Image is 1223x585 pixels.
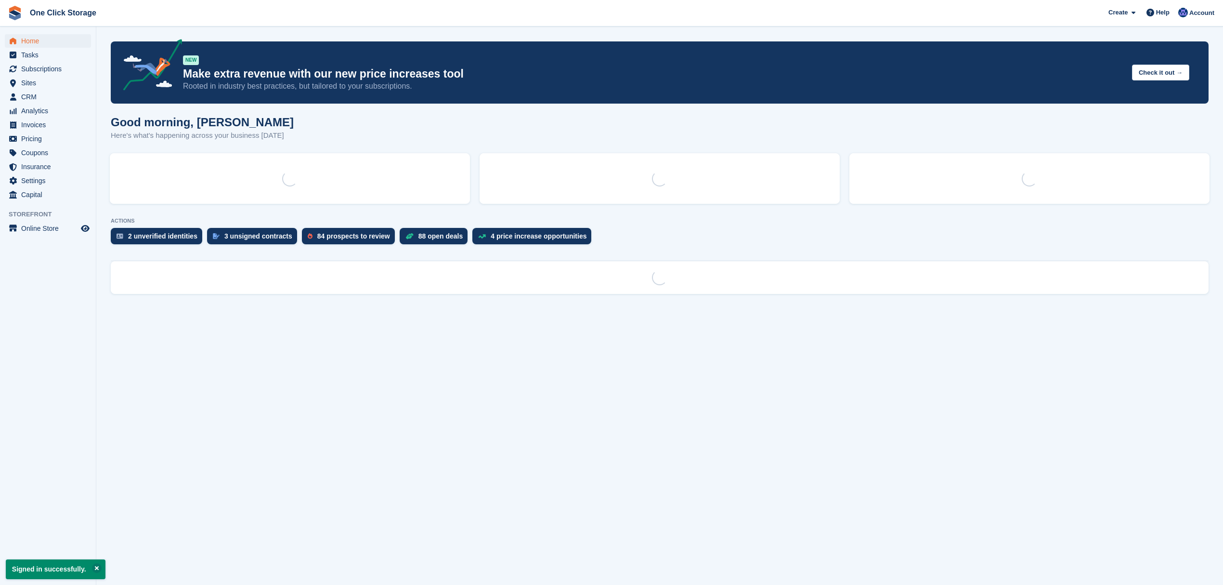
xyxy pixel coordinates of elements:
span: Storefront [9,210,96,219]
img: contract_signature_icon-13c848040528278c33f63329250d36e43548de30e8caae1d1a13099fd9432cc5.svg [213,233,220,239]
img: price-adjustments-announcement-icon-8257ccfd72463d97f412b2fc003d46551f7dbcb40ab6d574587a9cd5c0d94... [115,39,182,94]
a: menu [5,188,91,201]
a: menu [5,104,91,118]
span: Home [21,34,79,48]
p: Rooted in industry best practices, but tailored to your subscriptions. [183,81,1124,92]
a: menu [5,76,91,90]
button: Check it out → [1132,65,1189,80]
span: Subscriptions [21,62,79,76]
a: One Click Storage [26,5,100,21]
h1: Good morning, [PERSON_NAME] [111,116,294,129]
a: menu [5,118,91,132]
p: Make extra revenue with our new price increases tool [183,67,1124,81]
img: price_increase_opportunities-93ffe204e8149a01c8c9dc8f82e8f89637d9d84a8eef4429ea346261dce0b2c0.svg [478,234,486,239]
img: Thomas [1178,8,1188,17]
a: menu [5,48,91,62]
div: 84 prospects to review [317,232,390,240]
div: NEW [183,55,199,65]
img: deal-1b604bf984904fb50ccaf53a9ad4b4a5d6e5aea283cecdc64d6e3604feb123c2.svg [405,233,414,239]
span: Tasks [21,48,79,62]
p: Signed in successfully. [6,559,105,579]
a: 84 prospects to review [302,228,400,249]
img: prospect-51fa495bee0391a8d652442698ab0144808aea92771e9ea1ae160a38d050c398.svg [308,233,312,239]
div: 2 unverified identities [128,232,197,240]
a: menu [5,34,91,48]
a: 4 price increase opportunities [472,228,596,249]
span: Analytics [21,104,79,118]
span: Coupons [21,146,79,160]
div: 88 open deals [418,232,463,240]
span: Settings [21,174,79,187]
a: menu [5,62,91,76]
a: 2 unverified identities [111,228,207,249]
div: 3 unsigned contracts [224,232,292,240]
a: menu [5,174,91,187]
span: CRM [21,90,79,104]
img: stora-icon-8386f47178a22dfd0bd8f6a31ec36ba5ce8667c1dd55bd0f319d3a0aa187defe.svg [8,6,22,20]
a: menu [5,90,91,104]
a: menu [5,146,91,160]
span: Insurance [21,160,79,173]
span: Help [1156,8,1170,17]
span: Online Store [21,222,79,235]
span: Capital [21,188,79,201]
a: menu [5,160,91,173]
a: Preview store [79,223,91,234]
a: menu [5,222,91,235]
p: Here's what's happening across your business [DATE] [111,130,294,141]
span: Account [1189,8,1214,18]
a: menu [5,132,91,146]
span: Sites [21,76,79,90]
a: 3 unsigned contracts [207,228,302,249]
img: verify_identity-adf6edd0f0f0b5bbfe63781bf79b02c33cf7c696d77639b501bdc392416b5a36.svg [117,233,123,239]
span: Create [1108,8,1128,17]
span: Pricing [21,132,79,146]
span: Invoices [21,118,79,132]
div: 4 price increase opportunities [491,232,586,240]
a: 88 open deals [400,228,473,249]
p: ACTIONS [111,218,1209,224]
